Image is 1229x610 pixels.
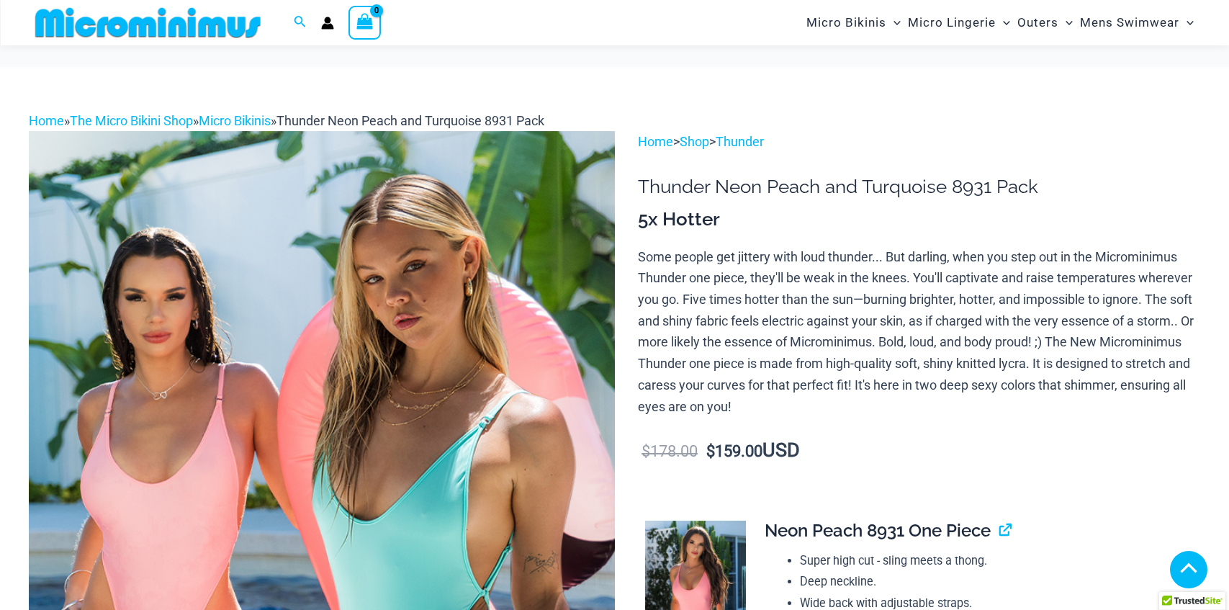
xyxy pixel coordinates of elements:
[638,246,1200,418] p: Some people get jittery with loud thunder... But darling, when you step out in the Microminimus T...
[680,134,709,149] a: Shop
[638,131,1200,153] p: > >
[800,571,1189,593] li: Deep neckline.
[765,520,991,541] span: Neon Peach 8931 One Piece
[638,176,1200,198] h1: Thunder Neon Peach and Turquoise 8931 Pack
[294,14,307,32] a: Search icon link
[886,4,901,41] span: Menu Toggle
[29,113,544,128] span: » » »
[276,113,544,128] span: Thunder Neon Peach and Turquoise 8931 Pack
[638,440,1200,462] p: USD
[904,4,1014,41] a: Micro LingerieMenu ToggleMenu Toggle
[1014,4,1076,41] a: OutersMenu ToggleMenu Toggle
[29,113,64,128] a: Home
[1080,4,1179,41] span: Mens Swimwear
[806,4,886,41] span: Micro Bikinis
[348,6,382,39] a: View Shopping Cart, empty
[803,4,904,41] a: Micro BikinisMenu ToggleMenu Toggle
[321,17,334,30] a: Account icon link
[800,550,1189,572] li: Super high cut - sling meets a thong.
[641,442,698,460] bdi: 178.00
[908,4,996,41] span: Micro Lingerie
[638,134,673,149] a: Home
[641,442,650,460] span: $
[1179,4,1194,41] span: Menu Toggle
[199,113,271,128] a: Micro Bikinis
[638,207,1200,232] h3: 5x Hotter
[706,442,762,460] bdi: 159.00
[716,134,764,149] a: Thunder
[706,442,715,460] span: $
[1076,4,1197,41] a: Mens SwimwearMenu ToggleMenu Toggle
[1058,4,1073,41] span: Menu Toggle
[996,4,1010,41] span: Menu Toggle
[1017,4,1058,41] span: Outers
[30,6,266,39] img: MM SHOP LOGO FLAT
[70,113,193,128] a: The Micro Bikini Shop
[801,2,1200,43] nav: Site Navigation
